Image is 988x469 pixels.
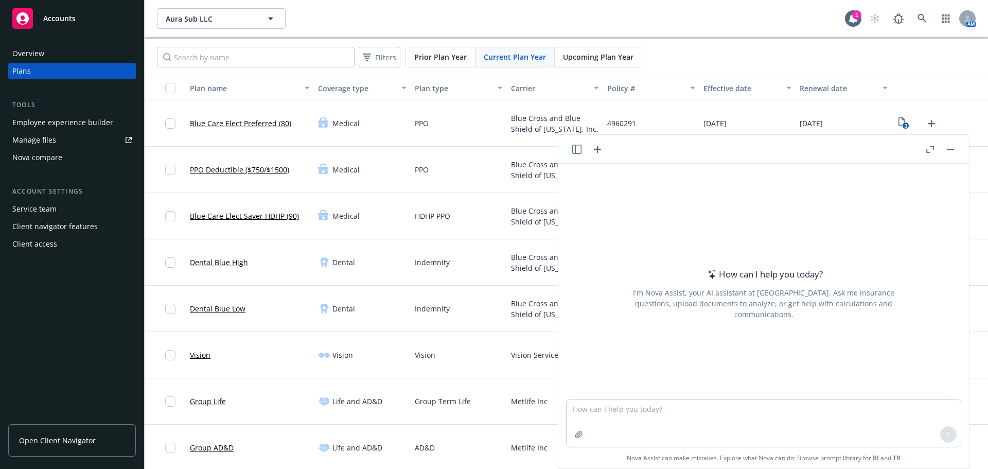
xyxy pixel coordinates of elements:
[165,165,175,175] input: Toggle Row Selected
[12,114,113,131] div: Employee experience builder
[332,118,360,129] span: Medical
[332,257,355,268] span: Dental
[800,118,823,129] span: [DATE]
[415,303,450,314] span: Indemnity
[415,257,450,268] span: Indemnity
[8,63,136,79] a: Plans
[893,454,901,462] a: TR
[332,442,382,453] span: Life and AD&D
[190,211,299,221] a: Blue Care Elect Saver HDHP (90)
[314,76,410,100] button: Coverage type
[190,257,248,268] a: Dental Blue High
[165,396,175,407] input: Toggle Row Selected
[511,442,548,453] span: Metlife Inc
[19,435,96,446] span: Open Client Navigator
[912,8,932,29] a: Search
[12,149,62,166] div: Nova compare
[190,396,226,407] a: Group Life
[190,442,234,453] a: Group AD&D
[8,100,136,110] div: Tools
[563,51,633,62] span: Upcoming Plan Year
[12,201,57,217] div: Service team
[332,350,353,360] span: Vision
[165,118,175,129] input: Toggle Row Selected
[332,303,355,314] span: Dental
[415,396,471,407] span: Group Term Life
[607,118,636,129] span: 4960291
[415,118,429,129] span: PPO
[12,45,44,62] div: Overview
[796,76,892,100] button: Renewal date
[359,47,400,67] button: Filters
[165,257,175,268] input: Toggle Row Selected
[8,201,136,217] a: Service team
[165,304,175,314] input: Toggle Row Selected
[165,83,175,93] input: Select all
[8,149,136,166] a: Nova compare
[507,76,603,100] button: Carrier
[12,236,57,252] div: Client access
[415,442,435,453] span: AD&D
[332,211,360,221] span: Medical
[905,123,907,129] text: 3
[415,350,435,360] span: Vision
[603,76,699,100] button: Policy #
[864,8,885,29] a: Start snowing
[703,118,727,129] span: [DATE]
[699,76,796,100] button: Effective date
[190,83,298,94] div: Plan name
[511,396,548,407] span: Metlife Inc
[703,83,780,94] div: Effective date
[186,76,314,100] button: Plan name
[8,114,136,131] a: Employee experience builder
[190,303,245,314] a: Dental Blue Low
[12,218,98,235] div: Client navigator features
[511,83,588,94] div: Carrier
[157,8,286,29] button: Aura Sub LLC
[190,118,291,129] a: Blue Care Elect Preferred (80)
[332,164,360,175] span: Medical
[12,132,56,148] div: Manage files
[361,50,398,65] span: Filters
[318,83,395,94] div: Coverage type
[562,447,965,468] span: Nova Assist can make mistakes. Explore what Nova can do: Browse prompt library for and
[332,396,382,407] span: Life and AD&D
[8,186,136,197] div: Account settings
[511,350,575,360] span: Vision Service Plan
[511,159,599,181] span: Blue Cross and Blue Shield of [US_STATE], Inc.
[12,63,31,79] div: Plans
[511,252,599,273] span: Blue Cross and Blue Shield of [US_STATE], Inc.
[43,14,76,23] span: Accounts
[157,47,355,67] input: Search by name
[511,205,599,227] span: Blue Cross and Blue Shield of [US_STATE], Inc.
[415,164,429,175] span: PPO
[190,164,289,175] a: PPO Deductible ($750/$1500)
[8,218,136,235] a: Client navigator features
[375,52,396,63] span: Filters
[923,115,940,132] a: Upload Plan Documents
[166,13,255,24] span: Aura Sub LLC
[873,454,879,462] a: BI
[511,298,599,320] span: Blue Cross and Blue Shield of [US_STATE], Inc.
[511,113,599,134] span: Blue Cross and Blue Shield of [US_STATE], Inc.
[190,350,210,360] a: Vision
[800,83,876,94] div: Renewal date
[8,236,136,252] a: Client access
[852,10,861,20] div: 1
[936,8,956,29] a: Switch app
[8,4,136,33] a: Accounts
[8,45,136,62] a: Overview
[888,8,909,29] a: Report a Bug
[165,350,175,360] input: Toggle Row Selected
[415,83,491,94] div: Plan type
[619,287,908,320] div: I'm Nova Assist, your AI assistant at [GEOGRAPHIC_DATA]. Ask me insurance questions, upload docum...
[896,115,912,132] a: View Plan Documents
[165,443,175,453] input: Toggle Row Selected
[484,51,546,62] span: Current Plan Year
[414,51,467,62] span: Prior Plan Year
[704,268,823,281] div: How can I help you today?
[607,83,684,94] div: Policy #
[411,76,507,100] button: Plan type
[8,132,136,148] a: Manage files
[415,211,450,221] span: HDHP PPO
